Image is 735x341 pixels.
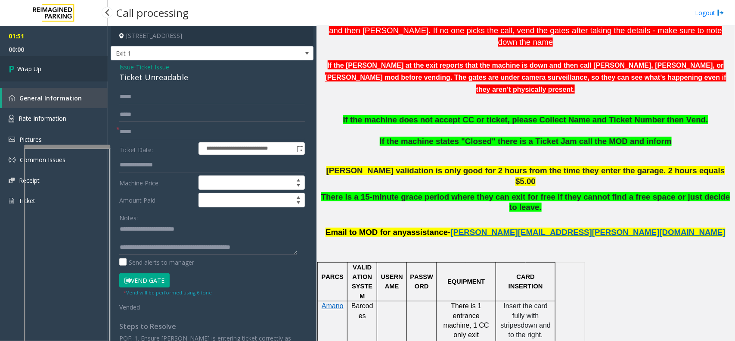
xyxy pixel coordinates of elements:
[119,322,305,331] h4: Steps to Resolve
[111,26,313,46] h4: [STREET_ADDRESS]
[117,175,196,190] label: Machine Price:
[448,228,450,237] span: -
[343,115,708,124] span: If the machine does not accept CC or ticket, please Collect Name and Ticket Number then Vend.
[20,156,65,164] span: Common Issues
[9,95,15,101] img: 'icon'
[17,64,41,73] span: Wrap Up
[119,210,138,222] label: Notes:
[451,228,726,237] span: [PERSON_NAME][EMAIL_ADDRESS][PERSON_NAME][DOMAIN_NAME]
[695,8,724,17] a: Logout
[292,193,304,200] span: Increase value
[326,228,407,237] span: Email to MOD for any
[295,143,304,155] span: Toggle popup
[19,135,42,144] span: Pictures
[352,264,372,300] span: VALIDATION SYSTEM
[119,63,134,72] span: Issue
[351,302,373,319] span: Barcodes
[111,47,273,60] span: Exit 1
[501,302,548,329] span: Insert the card fully with stripes
[381,273,403,290] span: USERNAME
[322,273,344,280] span: PARCS
[19,176,40,185] span: Receipt
[19,114,66,122] span: Rate Information
[538,283,543,290] span: N
[9,197,14,205] img: 'icon'
[380,137,672,146] span: If the machine states "Closed" there is a Ticket Jam call the MOD and inform
[292,200,304,207] span: Decrease value
[326,166,725,186] span: [PERSON_NAME] validation is only good for 2 hours from the time they enter the garage. 2 hours eq...
[112,2,193,23] h3: Call processing
[134,63,169,71] span: -
[410,273,433,290] span: PASSWORD
[119,303,140,311] span: Vended
[447,278,485,285] span: EQUIPMENT
[325,62,726,93] b: If the [PERSON_NAME] at the exit reports that the machine is down and then call [PERSON_NAME], [P...
[117,142,196,155] label: Ticket Date:
[407,228,448,237] span: assistance
[19,94,82,102] span: General Information
[9,115,14,122] img: 'icon'
[292,183,304,190] span: Decrease value
[119,258,194,267] label: Send alerts to manager
[2,88,108,108] a: General Information
[117,193,196,207] label: Amount Paid:
[321,192,730,212] span: There is a 15-minute grace period where they can exit for free if they cannot find a free space o...
[9,156,16,163] img: 'icon'
[292,176,304,183] span: Increase value
[124,289,212,296] small: Vend will be performed using 6 tone
[329,14,729,46] span: . Always call [PERSON_NAME] and then [PERSON_NAME]. If no one picks the call, vend the gates afte...
[136,63,169,72] span: Ticket Issue
[717,8,724,17] img: logout
[9,137,15,142] img: 'icon'
[509,273,538,290] span: CARD INSERTIO
[119,72,305,83] div: Ticket Unreadable
[322,303,344,310] a: Amano
[19,197,35,205] span: Ticket
[9,178,15,183] img: 'icon'
[119,273,170,288] button: Vend Gate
